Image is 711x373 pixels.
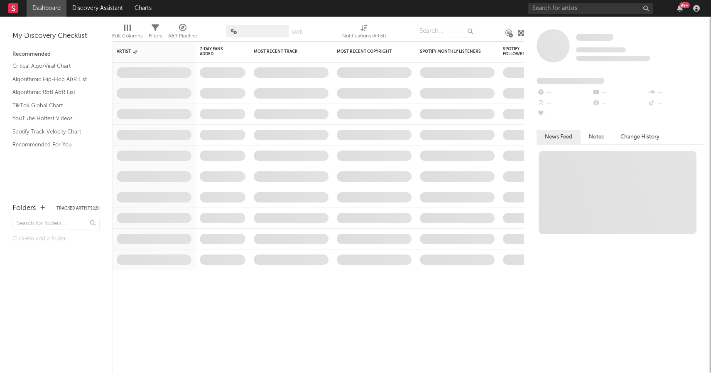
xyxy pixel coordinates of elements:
div: -- [647,98,703,109]
div: Artist [117,49,179,54]
div: 99 + [679,2,690,8]
div: A&R Pipeline [168,31,197,41]
div: Edit Columns [112,31,142,41]
div: Filters [149,31,162,41]
div: Most Recent Track [254,49,316,54]
div: -- [537,87,592,98]
div: Notifications (Artist) [342,31,386,41]
a: TikTok Global Chart [12,101,91,110]
button: 99+ [677,5,683,12]
span: 7-Day Fans Added [200,47,233,57]
div: Filters [149,21,162,45]
a: Algorithmic R&B A&R List [12,88,91,97]
div: -- [647,87,703,98]
span: Some Artist [576,34,613,41]
a: Critical Algo/Viral Chart [12,62,91,71]
button: Notes [581,130,612,144]
div: A&R Pipeline [168,21,197,45]
button: Tracked Artists(19) [56,206,100,210]
a: Recommended For You [12,140,91,149]
div: -- [592,87,647,98]
span: Fans Added by Platform [537,78,604,84]
a: Some Artist [576,33,613,42]
div: -- [537,98,592,109]
span: 0 fans last week [576,56,650,61]
div: Spotify Monthly Listeners [420,49,482,54]
button: News Feed [537,130,581,144]
div: My Discovery Checklist [12,31,100,41]
div: Click to add a folder. [12,234,100,244]
a: Algorithmic Hip-Hop A&R List [12,75,91,84]
input: Search for folders... [12,218,100,230]
div: -- [592,98,647,109]
button: Change History [612,130,668,144]
div: Folders [12,203,36,213]
input: Search for artists [528,3,653,14]
button: Save [292,30,302,35]
span: Tracking Since: [DATE] [576,47,626,52]
div: Edit Columns [112,21,142,45]
div: Notifications (Artist) [342,21,386,45]
a: YouTube Hottest Videos [12,114,91,123]
input: Search... [415,25,477,37]
div: Recommended [12,49,100,59]
a: Spotify Track Velocity Chart [12,127,91,136]
div: Most Recent Copyright [337,49,399,54]
div: -- [537,109,592,120]
div: Spotify Followers [503,47,532,57]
